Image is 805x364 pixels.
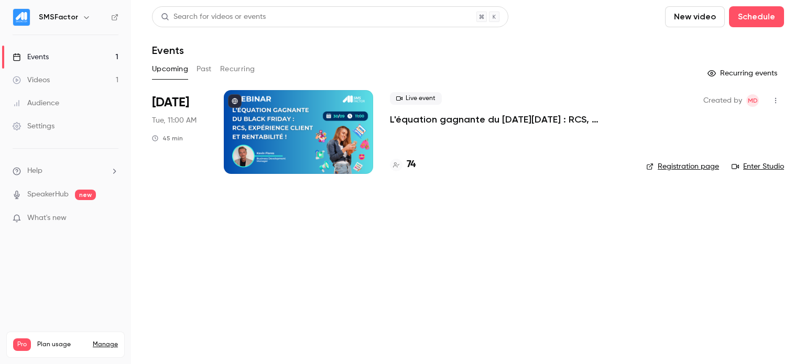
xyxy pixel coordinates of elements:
[746,94,759,107] span: Marie Delamarre
[729,6,784,27] button: Schedule
[27,189,69,200] a: SpeakerHub
[152,90,207,174] div: Sep 30 Tue, 11:00 AM (Europe/Paris)
[39,12,78,23] h6: SMSFactor
[390,158,416,172] a: 74
[13,75,50,85] div: Videos
[407,158,416,172] h4: 74
[13,98,59,108] div: Audience
[37,340,86,349] span: Plan usage
[390,92,442,105] span: Live event
[703,65,784,82] button: Recurring events
[13,52,49,62] div: Events
[27,166,42,177] span: Help
[13,9,30,26] img: SMSFactor
[13,338,31,351] span: Pro
[197,61,212,78] button: Past
[152,134,183,142] div: 45 min
[220,61,255,78] button: Recurring
[93,340,118,349] a: Manage
[748,94,758,107] span: MD
[13,121,55,131] div: Settings
[75,190,96,200] span: new
[106,214,118,223] iframe: Noticeable Trigger
[732,161,784,172] a: Enter Studio
[646,161,719,172] a: Registration page
[152,94,189,111] span: [DATE]
[27,213,67,224] span: What's new
[161,12,266,23] div: Search for videos or events
[152,44,184,57] h1: Events
[703,94,742,107] span: Created by
[665,6,725,27] button: New video
[390,113,629,126] a: L'équation gagnante du [DATE][DATE] : RCS, expérience client et rentabilité !
[152,61,188,78] button: Upcoming
[13,166,118,177] li: help-dropdown-opener
[152,115,197,126] span: Tue, 11:00 AM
